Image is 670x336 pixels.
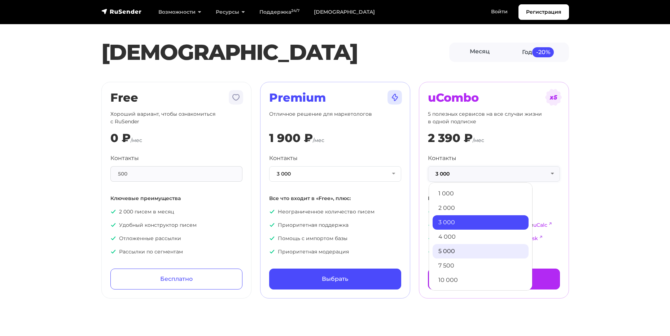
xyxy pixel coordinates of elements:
p: Помощь с импортом базы [269,235,401,242]
img: tarif-ucombo.svg [545,89,562,106]
img: icon-ok.svg [428,235,434,241]
div: 2 390 ₽ [428,131,473,145]
span: -20% [532,47,554,57]
p: Все что входит в «Premium», плюс: [428,195,560,202]
a: Выбрать [269,269,401,289]
a: Регистрация [518,4,569,20]
img: icon-ok.svg [110,235,116,241]
span: /мес [473,137,484,143]
a: Бесплатно [110,269,242,289]
sup: 24/7 [291,8,299,13]
img: tarif-premium.svg [386,89,403,106]
p: Рассылки по сегментам [110,248,242,256]
h2: Free [110,91,242,105]
a: Год [509,44,568,60]
img: icon-ok.svg [428,209,434,215]
a: 13 000 [433,287,529,302]
div: 0 ₽ [110,131,131,145]
img: icon-ok.svg [110,249,116,255]
span: /мес [131,137,142,143]
img: icon-ok.svg [428,249,434,255]
p: CRM-система [428,248,560,256]
h2: Premium [269,91,401,105]
h1: [DEMOGRAPHIC_DATA] [101,39,449,65]
p: 5 полезных сервисов на все случаи жизни в одной подписке [428,110,560,125]
p: Конструктор опросов и анкет [428,235,560,242]
label: Контакты [428,154,456,163]
img: RuSender [101,8,142,15]
button: 3 000 [269,166,401,182]
img: icon-ok.svg [269,235,275,241]
a: 5 000 [433,244,529,258]
a: 4 000 [433,230,529,244]
a: Поддержка24/7 [252,5,307,19]
a: [DEMOGRAPHIC_DATA] [307,5,382,19]
img: icon-ok.svg [110,209,116,215]
a: Месяц [451,44,509,60]
button: 3 000 [428,166,560,182]
a: Ресурсы [209,5,252,19]
ul: 3 000 [429,182,533,291]
h2: uCombo [428,91,560,105]
a: 10 000 [433,273,529,287]
a: 7 500 [433,258,529,273]
p: Конструктор сайтов [428,208,560,216]
p: Отложенные рассылки [110,235,242,242]
p: Приоритетная модерация [269,248,401,256]
p: Приоритетная поддержка [269,221,401,229]
div: 1 900 ₽ [269,131,313,145]
p: Конструктор калькуляторов и форм [428,221,560,229]
a: Войти [484,4,515,19]
p: Удобный конструктор писем [110,221,242,229]
a: Выбрать [428,269,560,289]
img: icon-ok.svg [110,222,116,228]
img: icon-ok.svg [269,249,275,255]
p: Хороший вариант, чтобы ознакомиться с RuSender [110,110,242,125]
p: Отличное решение для маркетологов [269,110,401,125]
p: Все что входит в «Free», плюс: [269,195,401,202]
p: Неограниченное количество писем [269,208,401,216]
p: 2 000 писем в месяц [110,208,242,216]
a: Возможности [151,5,209,19]
img: icon-ok.svg [428,222,434,228]
a: 3 000 [433,215,529,230]
a: uCalc [533,222,547,228]
img: icon-ok.svg [269,209,275,215]
a: 2 000 [433,201,529,215]
p: Ключевые преимущества [110,195,242,202]
label: Контакты [269,154,298,163]
label: Контакты [110,154,139,163]
a: 1 000 [433,186,529,201]
img: tarif-free.svg [227,89,245,106]
span: /мес [313,137,324,143]
img: icon-ok.svg [269,222,275,228]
